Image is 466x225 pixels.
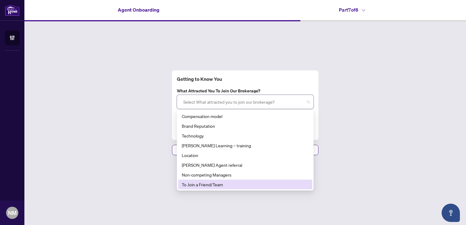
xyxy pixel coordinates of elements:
[182,181,309,188] div: To Join a Friend/Team
[182,142,309,149] div: [PERSON_NAME] Learning – training
[5,5,20,16] img: logo
[178,141,312,150] div: RAHR Learning – training
[339,6,365,13] h4: Part 7 of 8
[182,132,309,139] div: Technology
[178,160,312,170] div: RAHR Agent referral
[178,180,312,189] div: To Join a Friend/Team
[118,6,160,13] h4: Agent Onboarding
[177,87,314,94] label: What attracted you to join our brokerage?
[182,162,309,168] div: [PERSON_NAME] Agent referral
[178,150,312,160] div: Location
[8,209,16,217] span: NM
[178,170,312,180] div: Non-competing Managers
[182,171,309,178] div: Non-competing Managers
[442,204,460,222] button: Open asap
[178,121,312,131] div: Brand Reputation
[182,113,309,120] div: Compensation model
[178,131,312,141] div: Technology
[182,152,309,159] div: Location
[177,75,314,83] h4: Getting to Know You
[178,111,312,121] div: Compensation model
[172,145,243,155] button: Previous
[182,123,309,129] div: Brand Reputation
